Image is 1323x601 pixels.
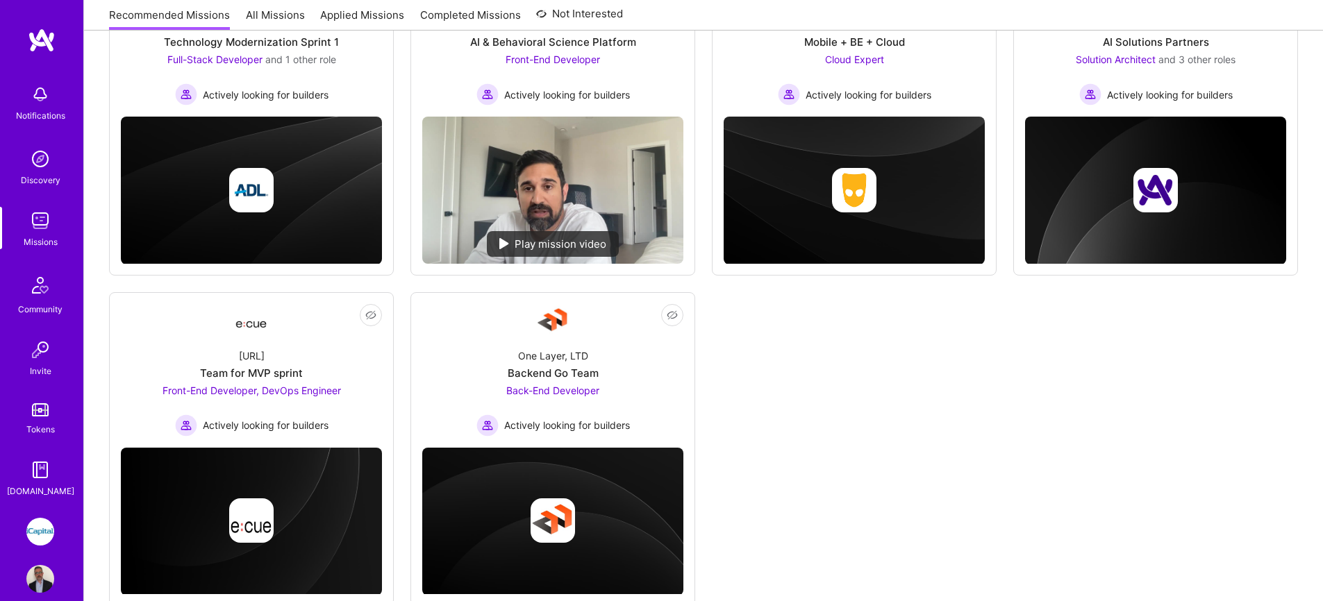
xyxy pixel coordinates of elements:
[806,87,931,102] span: Actively looking for builders
[26,518,54,545] img: iCapital: Building an Alternative Investment Marketplace
[531,498,575,543] img: Company logo
[476,414,499,437] img: Actively looking for builders
[1103,35,1209,49] div: AI Solutions Partners
[832,168,876,212] img: Company logo
[24,235,58,249] div: Missions
[504,418,630,432] span: Actively looking for builders
[121,304,382,437] a: Company Logo[URL]Team for MVP sprintFront-End Developer, DevOps Engineer Actively looking for bui...
[7,484,74,498] div: [DOMAIN_NAME]
[778,83,800,105] img: Actively looking for builders
[1133,168,1178,212] img: Company logo
[470,35,636,49] div: AI & Behavioral Science Platform
[487,231,619,257] div: Play mission video
[26,81,54,108] img: bell
[16,108,65,123] div: Notifications
[504,87,630,102] span: Actively looking for builders
[265,53,336,65] span: and 1 other role
[320,8,404,31] a: Applied Missions
[724,117,985,264] img: cover
[229,498,274,543] img: Company logo
[28,28,56,53] img: logo
[235,308,268,333] img: Company Logo
[1158,53,1235,65] span: and 3 other roles
[30,364,51,378] div: Invite
[200,366,303,380] div: Team for MVP sprint
[1107,87,1233,102] span: Actively looking for builders
[365,310,376,321] i: icon EyeClosed
[229,168,274,212] img: Company logo
[32,403,49,416] img: tokens
[422,117,683,264] img: No Mission
[164,35,339,49] div: Technology Modernization Sprint 1
[23,565,58,593] a: User Avatar
[506,384,599,396] span: Back-End Developer
[18,302,63,316] div: Community
[26,456,54,484] img: guide book
[1079,83,1101,105] img: Actively looking for builders
[422,304,683,437] a: Company LogoOne Layer, LTDBackend Go TeamBack-End Developer Actively looking for buildersActively...
[499,238,509,249] img: play
[825,53,884,65] span: Cloud Expert
[26,422,55,437] div: Tokens
[21,173,60,187] div: Discovery
[246,8,305,31] a: All Missions
[518,348,588,363] div: One Layer, LTD
[203,418,328,432] span: Actively looking for builders
[508,366,599,380] div: Backend Go Team
[422,448,683,595] img: cover
[121,448,382,595] img: cover
[24,269,57,302] img: Community
[121,117,382,264] img: cover
[26,336,54,364] img: Invite
[167,53,263,65] span: Full-Stack Developer
[536,6,623,31] a: Not Interested
[203,87,328,102] span: Actively looking for builders
[536,304,569,337] img: Company Logo
[476,83,499,105] img: Actively looking for builders
[420,8,521,31] a: Completed Missions
[109,8,230,31] a: Recommended Missions
[175,83,197,105] img: Actively looking for builders
[804,35,905,49] div: Mobile + BE + Cloud
[163,384,341,396] span: Front-End Developer, DevOps Engineer
[175,414,197,437] img: Actively looking for builders
[239,348,265,363] div: [URL]
[23,518,58,545] a: iCapital: Building an Alternative Investment Marketplace
[1076,53,1156,65] span: Solution Architect
[26,565,54,593] img: User Avatar
[26,207,54,235] img: teamwork
[506,53,600,65] span: Front-End Developer
[1025,117,1286,264] img: cover
[26,145,54,173] img: discovery
[667,310,678,321] i: icon EyeClosed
